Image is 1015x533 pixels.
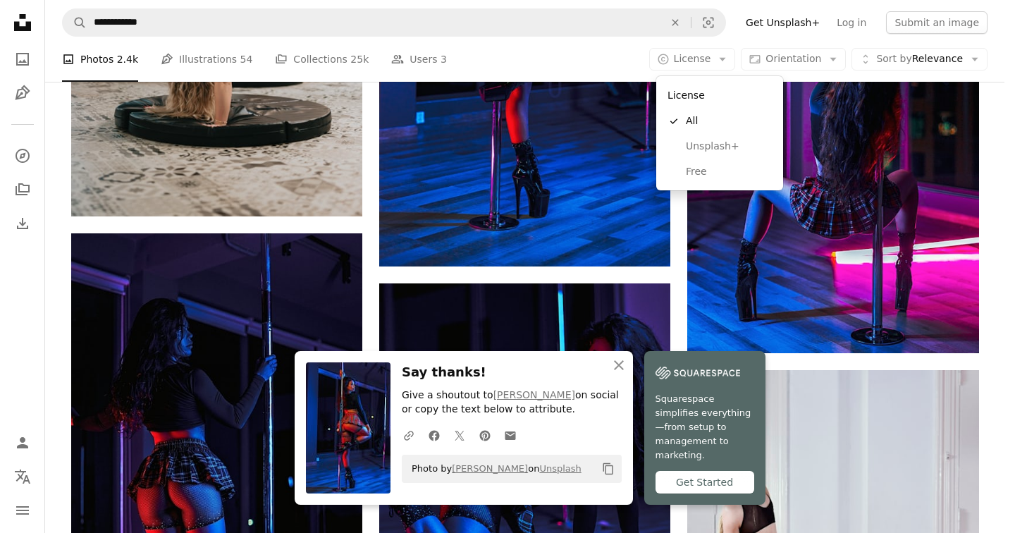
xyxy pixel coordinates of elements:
button: Orientation [741,48,846,71]
button: License [649,48,736,71]
span: Free [686,165,772,179]
div: License [662,82,777,109]
span: License [674,53,711,64]
span: Unsplash+ [686,140,772,154]
span: All [686,114,772,128]
div: License [656,76,783,190]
